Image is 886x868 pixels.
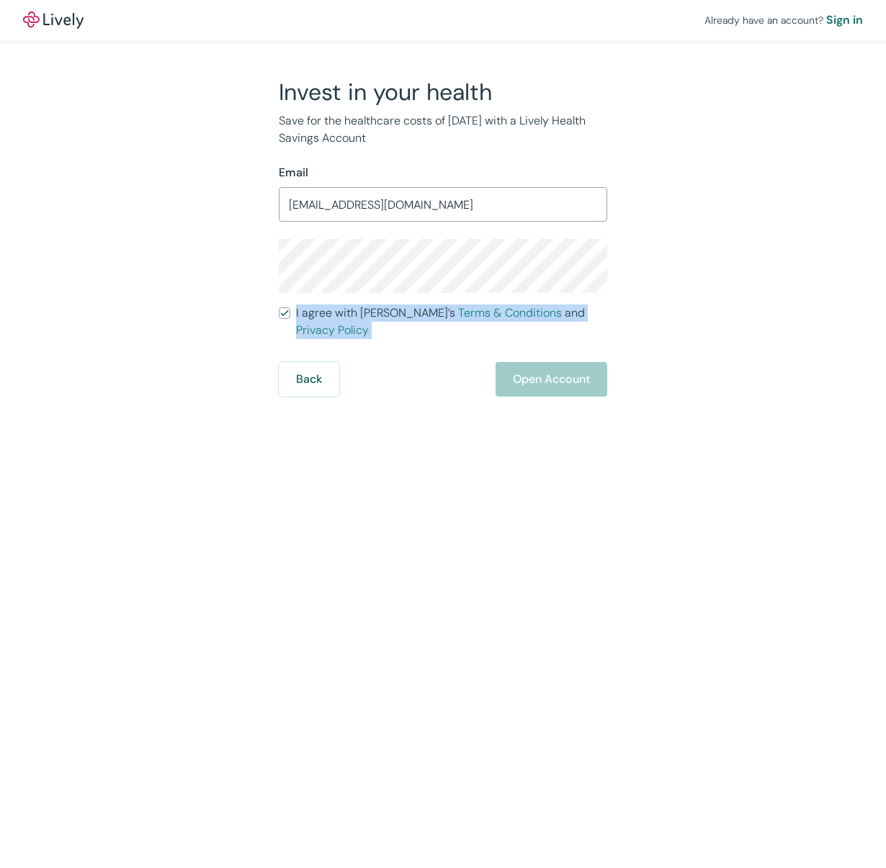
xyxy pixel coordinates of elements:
[296,322,369,338] a: Privacy Policy
[279,78,607,107] h2: Invest in your health
[296,304,607,339] span: I agree with [PERSON_NAME]’s and
[279,164,308,181] label: Email
[279,362,339,397] button: Back
[23,12,84,29] a: LivelyLively
[826,12,863,29] a: Sign in
[458,305,562,320] a: Terms & Conditions
[704,12,863,29] div: Already have an account?
[23,12,84,29] img: Lively
[279,112,607,147] p: Save for the healthcare costs of [DATE] with a Lively Health Savings Account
